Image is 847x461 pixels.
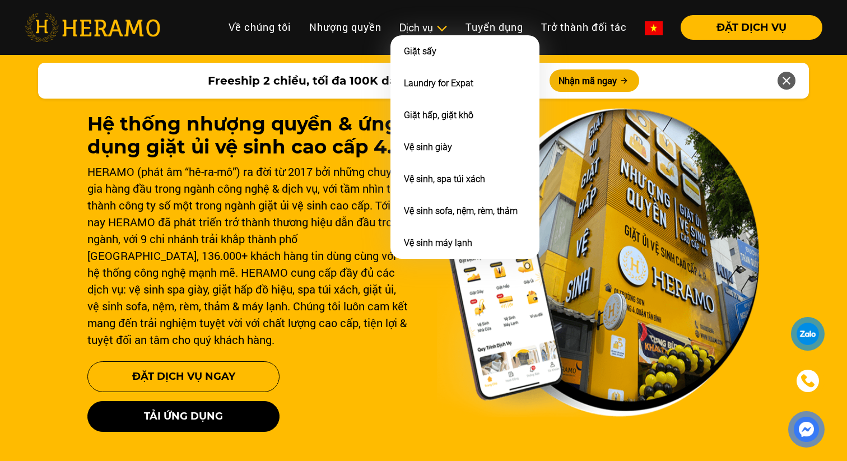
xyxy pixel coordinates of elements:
[404,46,436,57] a: Giặt sấy
[550,69,639,92] button: Nhận mã ngay
[25,13,160,42] img: heramo-logo.png
[681,15,822,40] button: ĐẶT DỊCH VỤ
[457,15,532,39] a: Tuyển dụng
[300,15,390,39] a: Nhượng quyền
[87,163,410,348] div: HERAMO (phát âm “hê-ra-mô”) ra đời từ 2017 bởi những chuyên gia hàng đầu trong ngành công nghệ & ...
[87,361,280,392] button: Đặt Dịch Vụ Ngay
[437,108,760,417] img: banner
[208,72,536,89] span: Freeship 2 chiều, tối đa 100K dành cho khách hàng mới
[404,238,472,248] a: Vệ sinh máy lạnh
[404,142,452,152] a: Vệ sinh giày
[802,375,815,387] img: phone-icon
[404,78,473,89] a: Laundry for Expat
[87,401,280,432] button: Tải ứng dụng
[532,15,636,39] a: Trở thành đối tác
[645,21,663,35] img: vn-flag.png
[220,15,300,39] a: Về chúng tôi
[404,206,518,216] a: Vệ sinh sofa, nệm, rèm, thảm
[399,20,448,35] div: Dịch vụ
[672,22,822,32] a: ĐẶT DỊCH VỤ
[436,23,448,34] img: subToggleIcon
[404,110,473,120] a: Giặt hấp, giặt khô
[404,174,485,184] a: Vệ sinh, spa túi xách
[793,366,823,396] a: phone-icon
[87,113,410,159] h1: Hệ thống nhượng quyền & ứng dụng giặt ủi vệ sinh cao cấp 4.0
